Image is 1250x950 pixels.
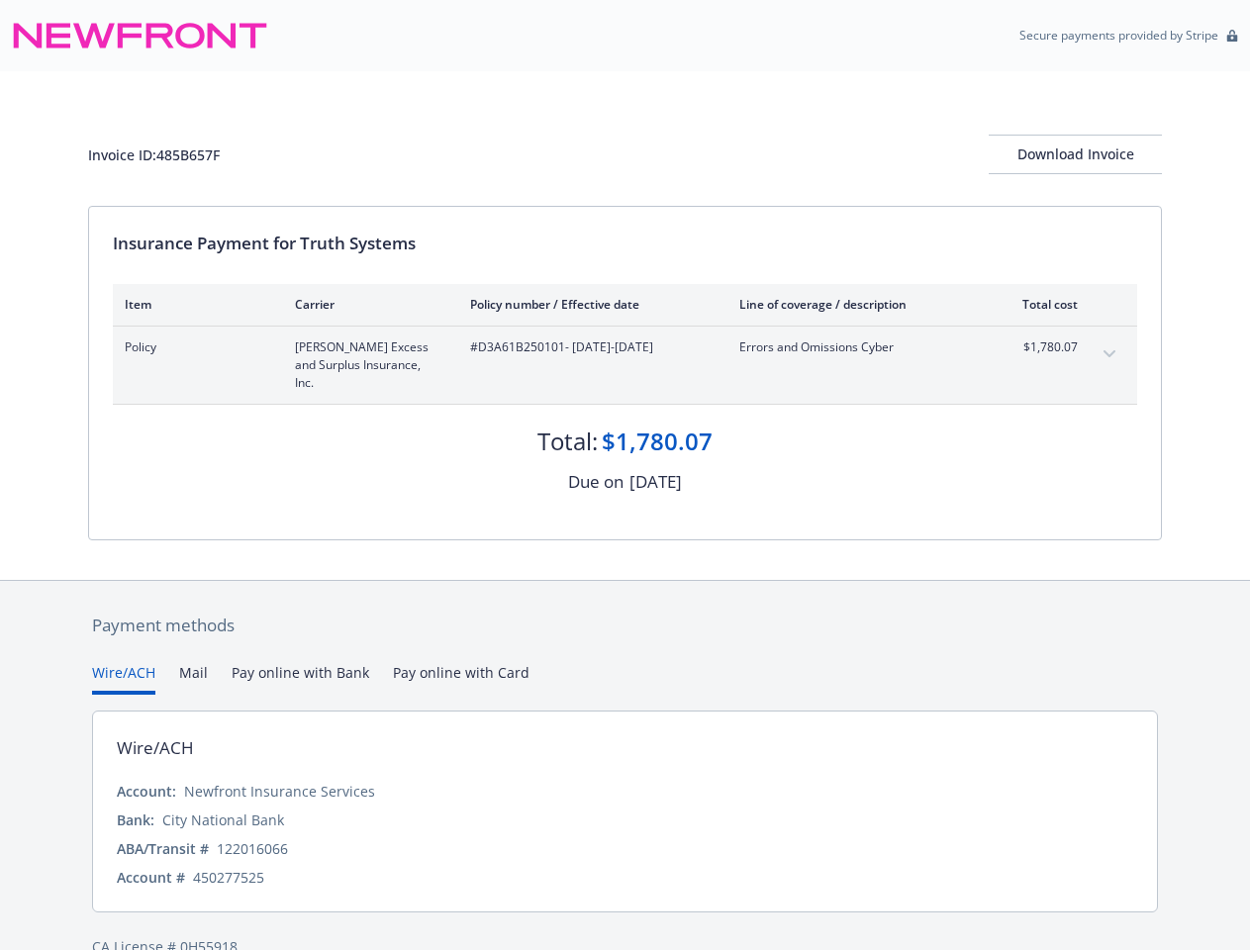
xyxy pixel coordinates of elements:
div: [DATE] [629,469,682,495]
button: Pay online with Card [393,662,529,695]
span: $1,780.07 [1004,338,1078,356]
button: Mail [179,662,208,695]
div: 450277525 [193,867,264,888]
span: [PERSON_NAME] Excess and Surplus Insurance, Inc. [295,338,438,392]
div: Download Invoice [989,136,1162,173]
div: $1,780.07 [602,425,713,458]
div: Total: [537,425,598,458]
div: Account: [117,781,176,802]
div: Newfront Insurance Services [184,781,375,802]
div: Invoice ID: 485B657F [88,144,220,165]
button: Download Invoice [989,135,1162,174]
button: Wire/ACH [92,662,155,695]
div: Line of coverage / description [739,296,972,313]
div: Due on [568,469,624,495]
div: Bank: [117,809,154,830]
span: #D3A61B250101 - [DATE]-[DATE] [470,338,708,356]
div: Policy number / Effective date [470,296,708,313]
div: 122016066 [217,838,288,859]
button: Pay online with Bank [232,662,369,695]
span: Policy [125,338,263,356]
div: Policy[PERSON_NAME] Excess and Surplus Insurance, Inc.#D3A61B250101- [DATE]-[DATE]Errors and Omis... [113,327,1137,404]
div: Wire/ACH [117,735,194,761]
div: Carrier [295,296,438,313]
div: City National Bank [162,809,284,830]
div: Item [125,296,263,313]
span: Errors and Omissions Cyber [739,338,972,356]
p: Secure payments provided by Stripe [1019,27,1218,44]
div: Insurance Payment for Truth Systems [113,231,1137,256]
div: Total cost [1004,296,1078,313]
div: Payment methods [92,613,1158,638]
div: ABA/Transit # [117,838,209,859]
button: expand content [1094,338,1125,370]
div: Account # [117,867,185,888]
